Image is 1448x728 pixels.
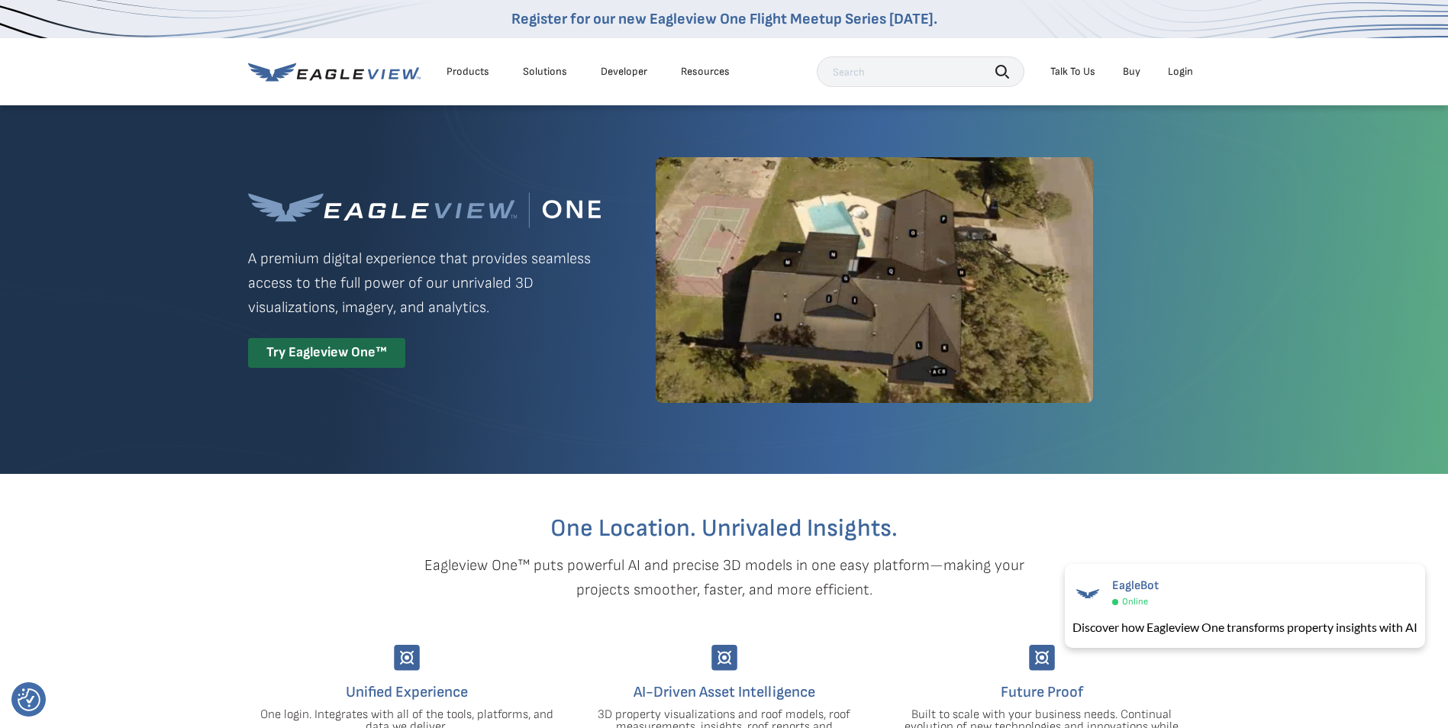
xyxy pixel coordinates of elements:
img: Eagleview One™ [248,192,601,228]
img: Group-9744.svg [711,645,737,671]
h4: AI-Driven Asset Intelligence [577,680,872,704]
span: EagleBot [1112,578,1159,593]
div: Talk To Us [1050,65,1095,79]
a: Register for our new Eagleview One Flight Meetup Series [DATE]. [511,10,937,28]
h2: One Location. Unrivaled Insights. [260,517,1189,541]
input: Search [817,56,1024,87]
p: Eagleview One™ puts powerful AI and precise 3D models in one easy platform—making your projects s... [398,553,1051,602]
img: Revisit consent button [18,688,40,711]
span: Online [1122,596,1148,607]
a: Buy [1123,65,1140,79]
div: Login [1168,65,1193,79]
h4: Unified Experience [260,680,554,704]
a: Developer [601,65,647,79]
div: Resources [681,65,730,79]
h4: Future Proof [895,680,1189,704]
div: Try Eagleview One™ [248,338,405,368]
img: Group-9744.svg [1029,645,1055,671]
p: A premium digital experience that provides seamless access to the full power of our unrivaled 3D ... [248,246,601,320]
div: Discover how Eagleview One transforms property insights with AI [1072,618,1417,636]
img: Group-9744.svg [394,645,420,671]
div: Solutions [523,65,567,79]
img: EagleBot [1072,578,1103,609]
button: Consent Preferences [18,688,40,711]
div: Products [447,65,489,79]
